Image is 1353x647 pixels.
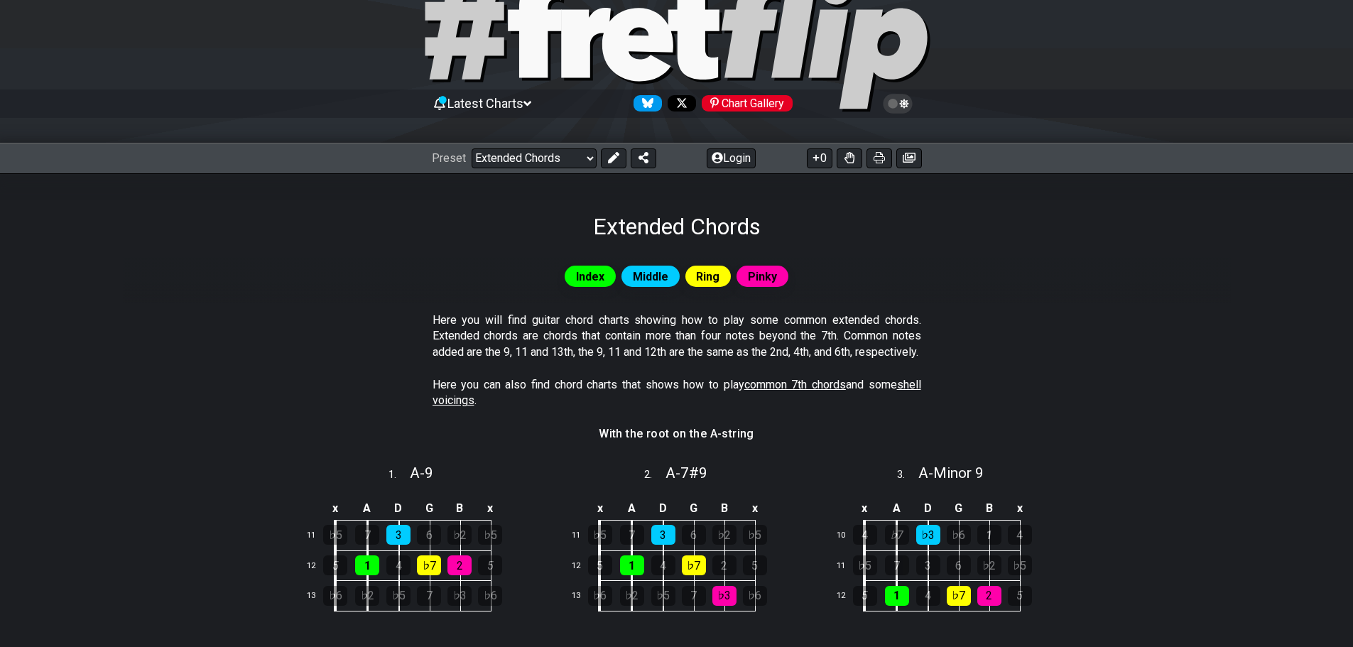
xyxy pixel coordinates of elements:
[974,497,1004,521] td: B
[386,555,411,575] div: 4
[445,497,475,521] td: B
[383,497,414,521] td: D
[447,586,472,606] div: ♭3
[478,586,502,606] div: ♭6
[712,586,737,606] div: ♭3
[916,525,940,545] div: ♭3
[913,497,944,521] td: D
[588,586,612,606] div: ♭6
[696,266,719,287] span: Ring
[896,148,922,168] button: Create image
[588,525,612,545] div: ♭5
[885,586,909,606] div: 1
[916,555,940,575] div: 3
[890,97,906,110] span: Toggle light / dark theme
[897,467,918,483] span: 3 .
[633,266,668,287] span: Middle
[885,555,909,575] div: 7
[1008,555,1032,575] div: ♭5
[853,586,877,606] div: 5
[628,95,662,112] a: Follow #fretflip at Bluesky
[620,586,644,606] div: ♭2
[837,148,862,168] button: Toggle Dexterity for all fretkits
[977,586,1001,606] div: 2
[651,586,675,606] div: ♭5
[300,581,335,611] td: 13
[323,555,347,575] div: 5
[977,525,1001,545] div: 1
[644,467,665,483] span: 2 .
[472,148,597,168] select: Preset
[830,550,864,581] td: 11
[651,555,675,575] div: 4
[601,148,626,168] button: Edit Preset
[620,555,644,575] div: 1
[599,426,754,442] h4: With the root on the A-string
[1008,586,1032,606] div: 5
[947,525,971,545] div: ♭6
[352,497,384,521] td: A
[866,148,892,168] button: Print
[712,525,737,545] div: ♭2
[584,497,616,521] td: x
[388,467,410,483] span: 1 .
[743,586,767,606] div: ♭6
[743,555,767,575] div: 5
[300,521,335,551] td: 11
[853,555,877,575] div: ♭5
[478,525,502,545] div: ♭5
[651,525,675,545] div: 3
[593,213,761,240] h1: Extended Chords
[447,525,472,545] div: ♭2
[682,525,706,545] div: 6
[355,525,379,545] div: 7
[355,586,379,606] div: ♭2
[648,497,679,521] td: D
[478,555,502,575] div: 5
[849,497,881,521] td: x
[565,581,599,611] td: 13
[323,586,347,606] div: ♭6
[977,555,1001,575] div: ♭2
[702,95,793,112] div: Chart Gallery
[414,497,445,521] td: G
[682,586,706,606] div: 7
[707,148,756,168] button: Login
[620,525,644,545] div: 7
[696,95,793,112] a: #fretflip at Pinterest
[323,525,347,545] div: ♭5
[743,525,767,545] div: ♭5
[853,525,877,545] div: 4
[447,555,472,575] div: 2
[432,151,466,165] span: Preset
[576,266,604,287] span: Index
[417,525,441,545] div: 6
[748,266,777,287] span: Pinky
[665,464,707,482] span: A - 7#9
[410,464,433,482] span: A - 9
[631,148,656,168] button: Share Preset
[807,148,832,168] button: 0
[830,581,864,611] td: 12
[433,312,921,360] p: Here you will find guitar chord charts showing how to play some common extended chords. Extended ...
[682,555,706,575] div: ♭7
[300,550,335,581] td: 12
[588,555,612,575] div: 5
[947,586,971,606] div: ♭7
[565,550,599,581] td: 12
[712,555,737,575] div: 2
[417,586,441,606] div: 7
[678,497,709,521] td: G
[916,586,940,606] div: 4
[616,497,648,521] td: A
[709,497,739,521] td: B
[386,525,411,545] div: 3
[918,464,984,482] span: A - Minor 9
[433,377,921,409] p: Here you can also find chord charts that shows how to play and some .
[355,555,379,575] div: 1
[662,95,696,112] a: Follow #fretflip at X
[885,525,909,545] div: ♭7
[319,497,352,521] td: x
[744,378,846,391] span: common 7th chords
[386,586,411,606] div: ♭5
